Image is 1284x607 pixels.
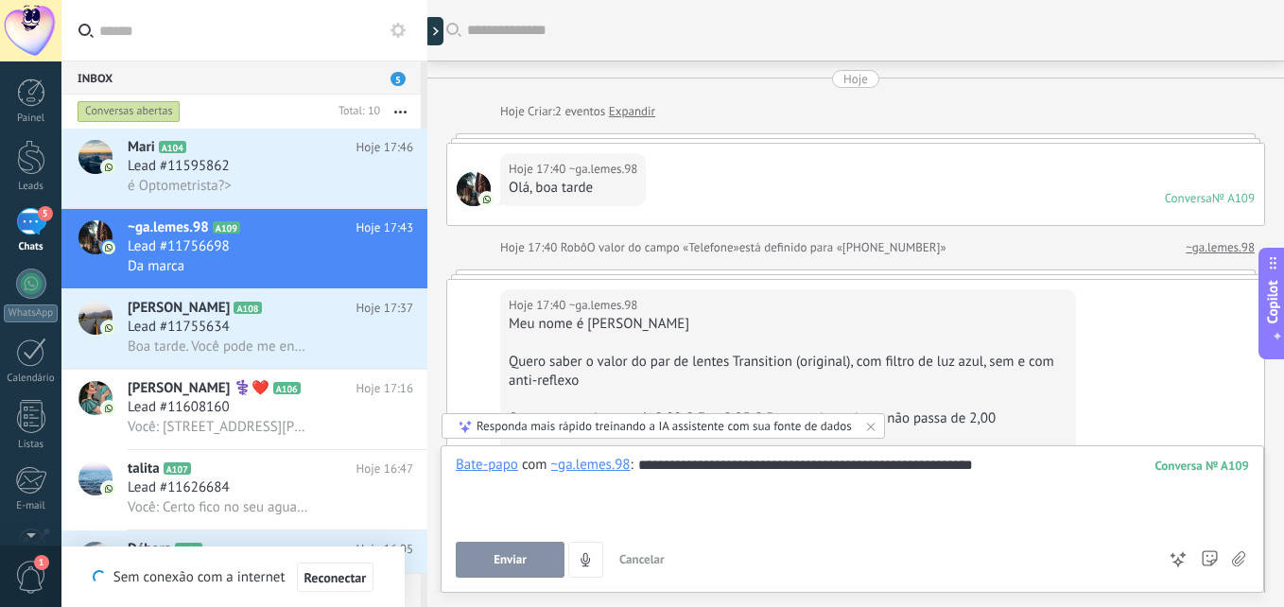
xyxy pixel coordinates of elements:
div: Hoje [843,70,868,88]
div: Meu nome é [PERSON_NAME] [509,315,1067,334]
div: Sem conexão com a internet [93,562,373,593]
div: E-mail [4,500,59,512]
span: Hoje 17:46 [356,138,413,157]
span: : [631,456,633,475]
div: Conversas abertas [78,100,181,123]
span: Hoje 17:43 [356,218,413,237]
button: Reconectar [297,563,374,593]
img: icon [102,402,115,415]
span: Cancelar [619,551,665,567]
div: Hoje 17:40 [500,238,561,257]
span: Débora [128,540,171,559]
div: № A109 [1212,190,1255,206]
span: 5 [38,206,53,221]
span: Hoje 16:05 [356,540,413,559]
span: ~ga.lemes.98 [569,160,638,179]
span: Da marca [128,257,184,275]
img: icon [102,321,115,335]
span: [PERSON_NAME] [128,299,230,318]
button: Cancelar [612,542,672,578]
div: Conversa [1165,190,1212,206]
span: Copilot [1263,281,1282,324]
span: Mari [128,138,155,157]
span: 5 [390,72,406,86]
img: com.amocrm.amocrmwa.svg [480,193,494,206]
span: ~ga.lemes.98 [457,172,491,206]
span: Você: [STREET_ADDRESS][PERSON_NAME] nosso endereço [128,418,309,436]
div: Leads [4,181,59,193]
button: Enviar [456,542,564,578]
div: 109 [1155,458,1249,474]
span: Reconectar [304,571,367,584]
a: avataricon[PERSON_NAME]A108Hoje 17:37Lead #11755634Boa tarde. Você pode me enviar uma foto de alg... [61,289,427,369]
img: icon [102,161,115,174]
div: Hoje 17:40 [509,296,569,315]
span: Lead #11608160 [128,398,230,417]
div: WhatsApp [4,304,58,322]
span: ~ga.lemes.98 [569,296,638,315]
span: Hoje 16:47 [356,460,413,478]
div: Painel [4,113,59,125]
span: talita [128,460,160,478]
span: 1 [34,555,49,570]
a: avataricon~ga.lemes.98A109Hoje 17:43Lead #11756698Da marca [61,209,427,288]
a: Expandir [609,102,655,121]
div: Quero saber o valor do par de lentes Transition (original), com filtro de luz azul, sem e com ant... [509,353,1067,390]
div: Hoje 17:40 [509,160,569,179]
span: Lead #11595862 [128,157,230,176]
span: [PERSON_NAME] ‍⚕️❤️ [128,379,269,398]
div: Olá, boa tarde [509,179,637,198]
span: O valor do campo «Telefone» [587,238,739,257]
div: Responda mais rápido treinando a IA assistente com sua fonte de dados [477,418,852,434]
span: A107 [164,462,191,475]
span: A109 [213,221,240,234]
button: Mais [380,95,421,129]
img: icon [102,241,115,254]
span: Você: Certo fico no seu aguardo se nao podemos agendar pra amanha sem problemas [128,498,309,516]
span: Enviar [494,553,527,566]
span: 2 eventos [555,102,605,121]
a: ~ga.lemes.98 [1186,238,1255,257]
div: Listas [4,439,59,451]
div: O grau, normalmente é -2,00 O.E e -2,25 O.D e o astigmatismo não passa de 2,00 [509,409,1067,428]
span: está definido para «[PHONE_NUMBER]» [739,238,946,257]
span: ~ga.lemes.98 [128,218,209,237]
span: A106 [273,382,301,394]
div: Chats [4,241,59,253]
span: Hoje 17:37 [356,299,413,318]
div: Hoje [500,102,528,121]
div: Calendário [4,373,59,385]
span: A108 [234,302,261,314]
span: Lead #11755634 [128,318,230,337]
span: é Optometrista?> [128,177,232,195]
div: ~ga.lemes.98 [551,456,631,473]
span: A105 [175,543,202,555]
img: icon [102,482,115,495]
div: Total: 10 [331,102,380,121]
span: Lead #11626684 [128,478,230,497]
span: Robô [561,239,587,255]
span: Boa tarde. Você pode me enviar uma foto de algo parecido? [128,338,309,356]
a: avataricon[PERSON_NAME] ‍⚕️❤️A106Hoje 17:16Lead #11608160Você: [STREET_ADDRESS][PERSON_NAME] noss... [61,370,427,449]
span: A104 [159,141,186,153]
div: Inbox [61,61,421,95]
span: Lead #11756698 [128,237,230,256]
div: Mostrar [425,17,443,45]
a: avatariconMariA104Hoje 17:46Lead #11595862é Optometrista?> [61,129,427,208]
div: Criar: [500,102,655,121]
a: avataricontalitaA107Hoje 16:47Lead #11626684Você: Certo fico no seu aguardo se nao podemos agenda... [61,450,427,529]
span: Hoje 17:16 [356,379,413,398]
span: com [522,456,547,475]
